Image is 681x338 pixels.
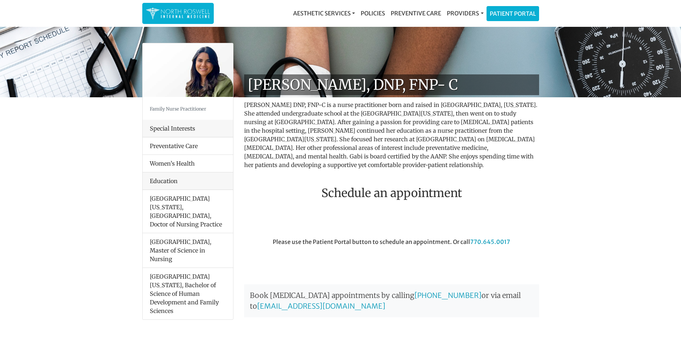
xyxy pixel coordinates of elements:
[143,120,233,137] div: Special Interests
[244,74,539,95] h1: [PERSON_NAME], DNP, FNP- C
[143,172,233,190] div: Education
[143,233,233,268] li: [GEOGRAPHIC_DATA], Master of Science in Nursing
[239,237,544,278] div: Please use the Patient Portal button to schedule an appointment. Or call
[143,137,233,155] li: Preventative Care
[244,284,539,317] p: Book [MEDICAL_DATA] appointments by calling or via email to
[244,101,539,169] p: [PERSON_NAME] DNP, FNP-C is a nurse practitioner born and raised in [GEOGRAPHIC_DATA], [US_STATE]...
[257,302,385,310] a: [EMAIL_ADDRESS][DOMAIN_NAME]
[244,186,539,200] h2: Schedule an appointment
[146,6,210,20] img: North Roswell Internal Medicine
[487,6,539,21] a: Patient Portal
[444,6,486,20] a: Providers
[290,6,358,20] a: Aesthetic Services
[143,268,233,319] li: [GEOGRAPHIC_DATA][US_STATE], Bachelor of Science of Human Development and Family Sciences
[470,238,510,245] a: 770.645.0017
[143,190,233,233] li: [GEOGRAPHIC_DATA][US_STATE], [GEOGRAPHIC_DATA], Doctor of Nursing Practice
[388,6,444,20] a: Preventive Care
[414,291,482,300] a: [PHONE_NUMBER]
[358,6,388,20] a: Policies
[143,155,233,172] li: Women’s Health
[150,106,206,112] small: Family Nurse Practitioner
